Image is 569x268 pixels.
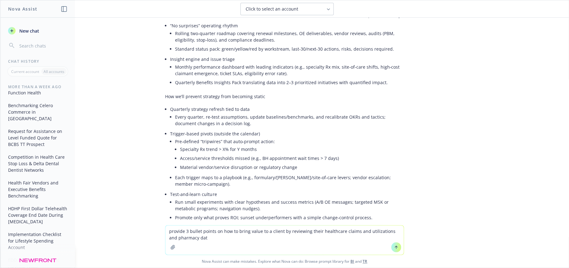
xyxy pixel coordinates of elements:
[175,44,404,53] li: Standard status pack: green/yellow/red by workstream, last‑30/next‑30 actions, risks, decisions r...
[6,203,70,227] button: HDHP First Dollar Telehealth Coverage End Date During [MEDICAL_DATA]
[170,225,404,231] p: Market and regulatory radar
[246,6,298,12] span: Click to select an account
[18,28,39,34] span: New chat
[175,62,404,78] li: Monthly performance dashboard with leading indicators (e.g., specialty Rx mix, site‑of‑care shift...
[170,22,404,29] p: “No surprises” operating rhythm
[180,163,404,172] li: Material vendor/service disruption or regulatory change
[175,112,404,128] li: Every quarter, re‑test assumptions, update baselines/benchmarks, and recalibrate OKRs and tactics...
[1,59,75,64] div: Chat History
[165,225,404,255] textarea: provide 3 bullet points on how to bring value to a client by reviewing their healthcare claims an...
[6,126,70,149] button: Request for Assistance on Level Funded Quote for BCBS TT Prospect
[170,130,404,137] p: Trigger‑based pivots (outside the calendar)
[6,152,70,175] button: Competition in Health Care Stop Loss & Delta Dental Dentist Networks
[170,56,404,62] p: Insight engine and issue triage
[11,69,39,74] p: Current account
[363,259,367,264] a: TR
[6,25,70,36] button: New chat
[170,106,404,112] p: Quarterly strategy refresh tied to data
[175,213,404,222] li: Promote only what proves ROI; sunset underperformers with a simple change‑control process.
[1,84,75,89] div: More than a week ago
[350,259,354,264] a: BI
[170,191,404,198] p: Test‑and‑learn culture
[44,69,64,74] p: All accounts
[6,100,70,124] button: Benchmarking Celero Commerce in [GEOGRAPHIC_DATA]
[6,178,70,201] button: Health Fair Vendors and Executive Benefits Benchmarking
[8,6,37,12] h1: Nova Assist
[165,93,404,100] p: How we’ll prevent strategy from becoming static
[180,145,404,154] li: Specialty Rx trend > X% for Y months
[18,41,67,50] input: Search chats
[175,198,404,213] li: Run small experiments with clear hypotheses and success metrics (A/B OE messages; targeted MSK or...
[175,78,404,87] li: Quarterly Benefits Insights Pack translating data into 2–3 prioritized initiatives with quantifie...
[175,137,404,173] li: Pre‑defined “tripwires” that auto‑prompt action:
[180,154,404,163] li: Access/service thresholds missed (e.g., BH appointment wait times > 7 days)
[6,229,70,252] button: Implementation Checklist for Lifestyle Spending Account
[3,255,566,268] span: Nova Assist can make mistakes. Explore what Nova can do: Browse prompt library for and
[175,173,404,189] li: Each trigger maps to a playbook (e.g., formulary/[PERSON_NAME]/site‑of‑care levers; vendor escala...
[240,3,334,15] button: Click to select an account
[175,29,404,44] li: Rolling two‑quarter roadmap covering renewal milestones, OE deliverables, vendor reviews, audits ...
